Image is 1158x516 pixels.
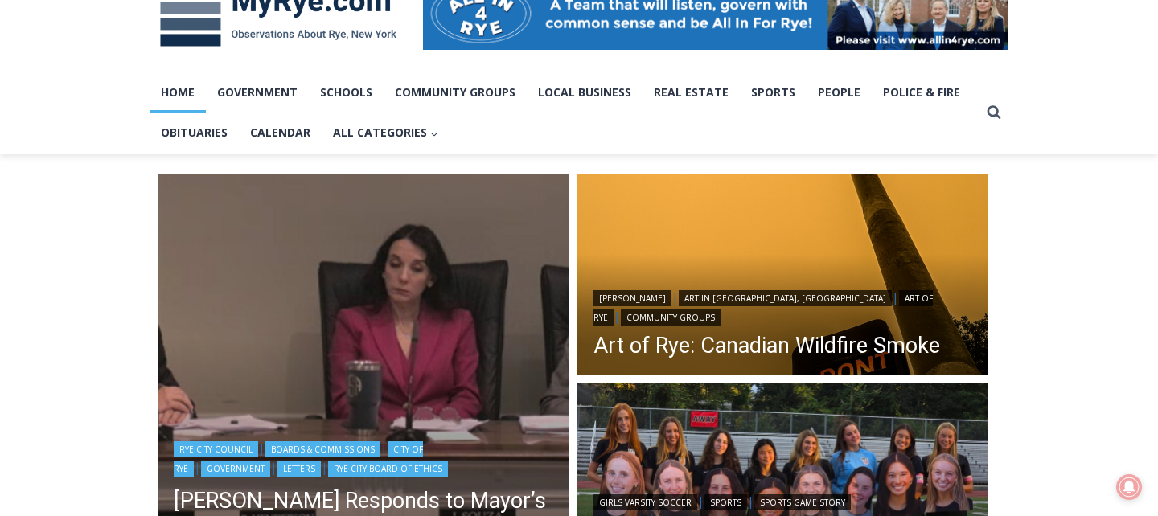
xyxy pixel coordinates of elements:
img: [PHOTO: Canadian Wildfire Smoke. Few ventured out unmasked as the skies turned an eerie orange in... [577,174,989,379]
a: Home [150,72,206,113]
a: [PERSON_NAME] [593,290,671,306]
a: Rye City Council [174,441,258,457]
a: Intern @ [DOMAIN_NAME] [387,156,779,200]
button: Child menu of All Categories [322,113,450,153]
a: Police & Fire [872,72,971,113]
a: Rye City Board of Ethics [328,461,448,477]
a: Boards & Commissions [265,441,380,457]
a: Calendar [239,113,322,153]
div: | | [593,491,973,510]
a: Art of Rye [593,290,933,326]
a: Obituaries [150,113,239,153]
a: Sports [704,494,747,510]
a: Government [201,461,270,477]
a: Art of Rye: Canadian Wildfire Smoke [593,334,973,358]
a: Sports Game Story [754,494,851,510]
div: "[PERSON_NAME] and I covered the [DATE] Parade, which was a really eye opening experience as I ha... [406,1,760,156]
span: Intern @ [DOMAIN_NAME] [421,160,745,196]
a: Real Estate [643,72,740,113]
a: Letters [277,461,321,477]
a: Girls Varsity Soccer [593,494,697,510]
a: Art in [GEOGRAPHIC_DATA], [GEOGRAPHIC_DATA] [679,290,892,306]
button: View Search Form [979,98,1008,127]
a: Sports [740,72,807,113]
a: Read More Art of Rye: Canadian Wildfire Smoke [577,174,989,379]
a: Local Business [527,72,643,113]
div: | | | | | [174,438,553,477]
div: | | | [593,287,973,326]
a: People [807,72,872,113]
a: Government [206,72,309,113]
a: Community Groups [621,309,721,326]
nav: Primary Navigation [150,72,979,154]
a: Community Groups [384,72,527,113]
a: Schools [309,72,384,113]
